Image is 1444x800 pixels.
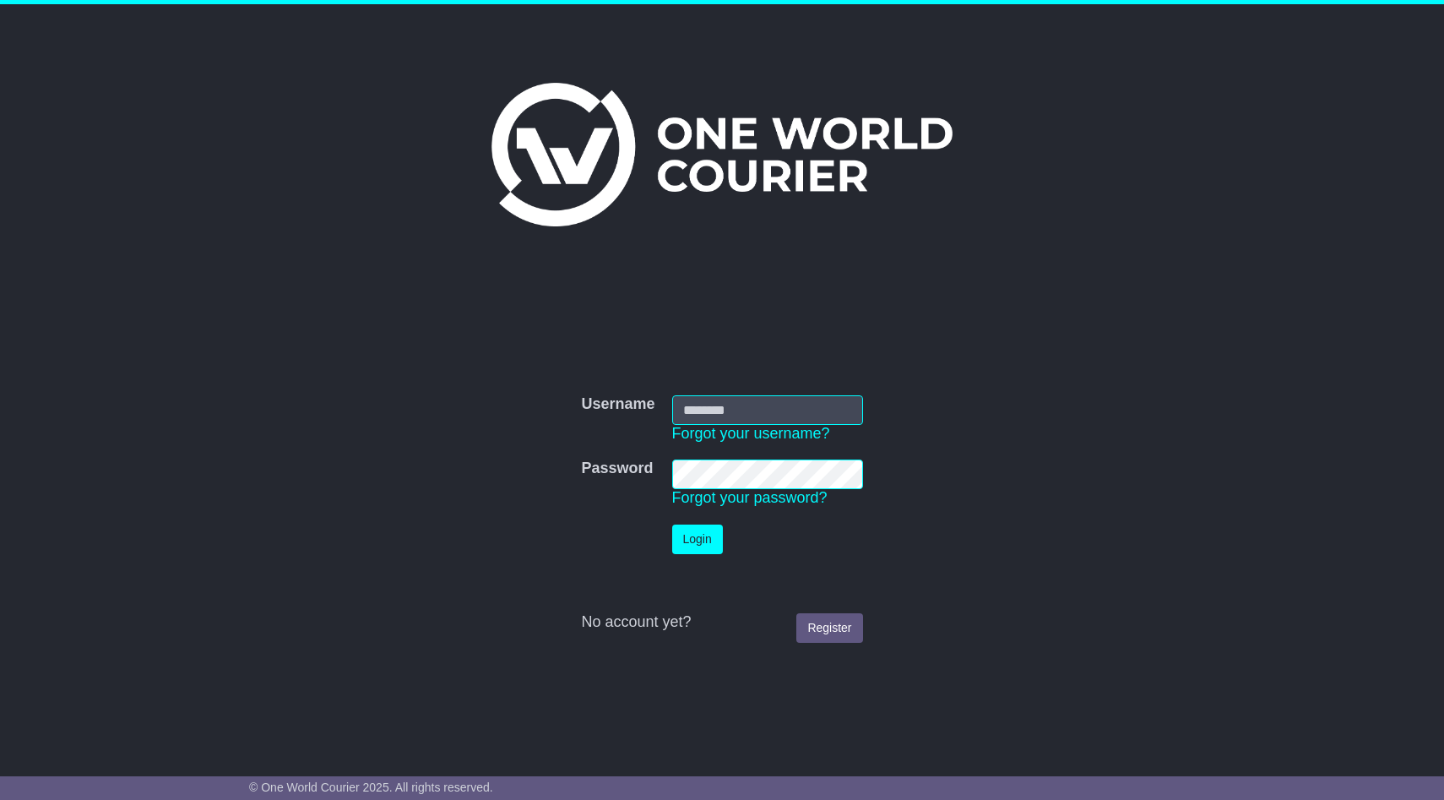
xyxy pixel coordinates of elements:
a: Forgot your username? [672,425,830,442]
img: One World [491,83,953,226]
label: Password [581,460,653,478]
button: Login [672,525,723,554]
a: Forgot your password? [672,489,828,506]
span: © One World Courier 2025. All rights reserved. [249,781,493,794]
label: Username [581,395,654,414]
div: No account yet? [581,613,862,632]
a: Register [796,613,862,643]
